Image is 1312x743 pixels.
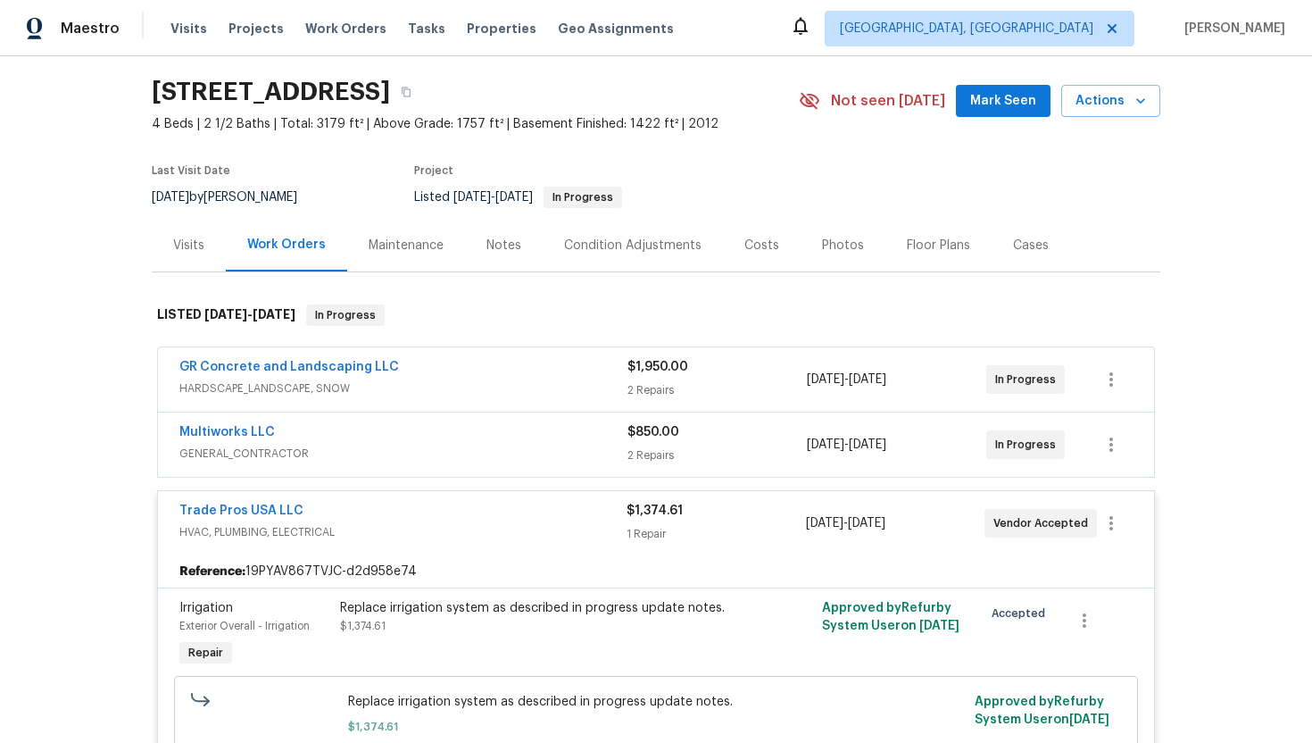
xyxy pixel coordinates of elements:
span: HARDSCAPE_LANDSCAPE, SNOW [179,380,627,397]
span: Irrigation [179,602,233,614]
span: HVAC, PLUMBING, ELECTRICAL [179,523,627,541]
span: [DATE] [453,191,491,204]
div: Costs [744,237,779,255]
button: Actions [1061,85,1160,118]
span: 4 Beds | 2 1/2 Baths | Total: 3179 ft² | Above Grade: 1757 ft² | Basement Finished: 1422 ft² | 2012 [152,115,799,133]
span: Geo Assignments [558,20,674,38]
a: Trade Pros USA LLC [179,505,303,517]
span: Approved by Refurby System User on [822,602,959,632]
div: LISTED [DATE]-[DATE]In Progress [152,287,1160,344]
div: 1 Repair [627,525,805,543]
span: Not seen [DATE] [831,92,945,110]
span: - [453,191,533,204]
span: [DATE] [806,517,843,530]
span: In Progress [995,436,1063,454]
span: [DATE] [152,191,189,204]
span: [DATE] [1069,714,1109,726]
span: Projects [228,20,284,38]
span: [PERSON_NAME] [1177,20,1285,38]
span: Properties [467,20,536,38]
span: In Progress [545,192,620,203]
span: Replace irrigation system as described in progress update notes. [348,693,965,711]
span: [DATE] [204,308,247,321]
span: Exterior Overall - Irrigation [179,621,310,631]
div: Notes [486,237,521,255]
a: Multiworks LLC [179,426,275,438]
span: [DATE] [807,373,844,386]
b: Reference: [179,563,245,580]
span: Last Visit Date [152,165,230,176]
div: Cases [1013,237,1049,255]
a: GR Concrete and Landscaping LLC [179,361,399,373]
span: GENERAL_CONTRACTOR [179,445,627,463]
span: Accepted [992,605,1052,622]
span: Listed [414,191,622,204]
span: Tasks [408,22,445,35]
span: $1,374.61 [340,621,386,631]
span: Actions [1075,90,1146,113]
div: Condition Adjustments [564,237,702,255]
div: Visits [173,237,204,255]
span: Approved by Refurby System User on [975,696,1109,726]
span: $1,374.61 [348,718,965,736]
div: Floor Plans [907,237,970,255]
h6: LISTED [157,305,295,326]
div: by [PERSON_NAME] [152,187,319,208]
span: [DATE] [919,620,959,632]
span: [DATE] [849,373,886,386]
span: In Progress [308,306,383,324]
span: Vendor Accepted [993,514,1095,532]
span: [DATE] [253,308,295,321]
span: [DATE] [495,191,533,204]
span: [GEOGRAPHIC_DATA], [GEOGRAPHIC_DATA] [840,20,1093,38]
span: - [807,371,886,388]
span: $850.00 [627,426,679,438]
span: Visits [170,20,207,38]
span: In Progress [995,371,1063,388]
div: Photos [822,237,864,255]
span: [DATE] [807,438,844,451]
div: Replace irrigation system as described in progress update notes. [340,599,731,617]
button: Mark Seen [956,85,1050,118]
span: - [807,436,886,454]
div: Work Orders [247,236,326,254]
div: 2 Repairs [627,447,807,464]
div: Maintenance [369,237,444,255]
span: [DATE] [848,517,885,530]
span: Mark Seen [970,90,1036,113]
span: [DATE] [849,438,886,451]
span: Repair [181,644,230,662]
div: 19PYAV867TVJC-d2d958e74 [158,555,1154,588]
span: Work Orders [305,20,386,38]
span: - [806,514,885,532]
div: 2 Repairs [627,381,807,399]
h2: [STREET_ADDRESS] [152,83,390,101]
span: $1,950.00 [627,361,688,373]
span: - [204,308,295,321]
span: $1,374.61 [627,505,683,517]
span: Project [414,165,453,176]
span: Maestro [61,20,120,38]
